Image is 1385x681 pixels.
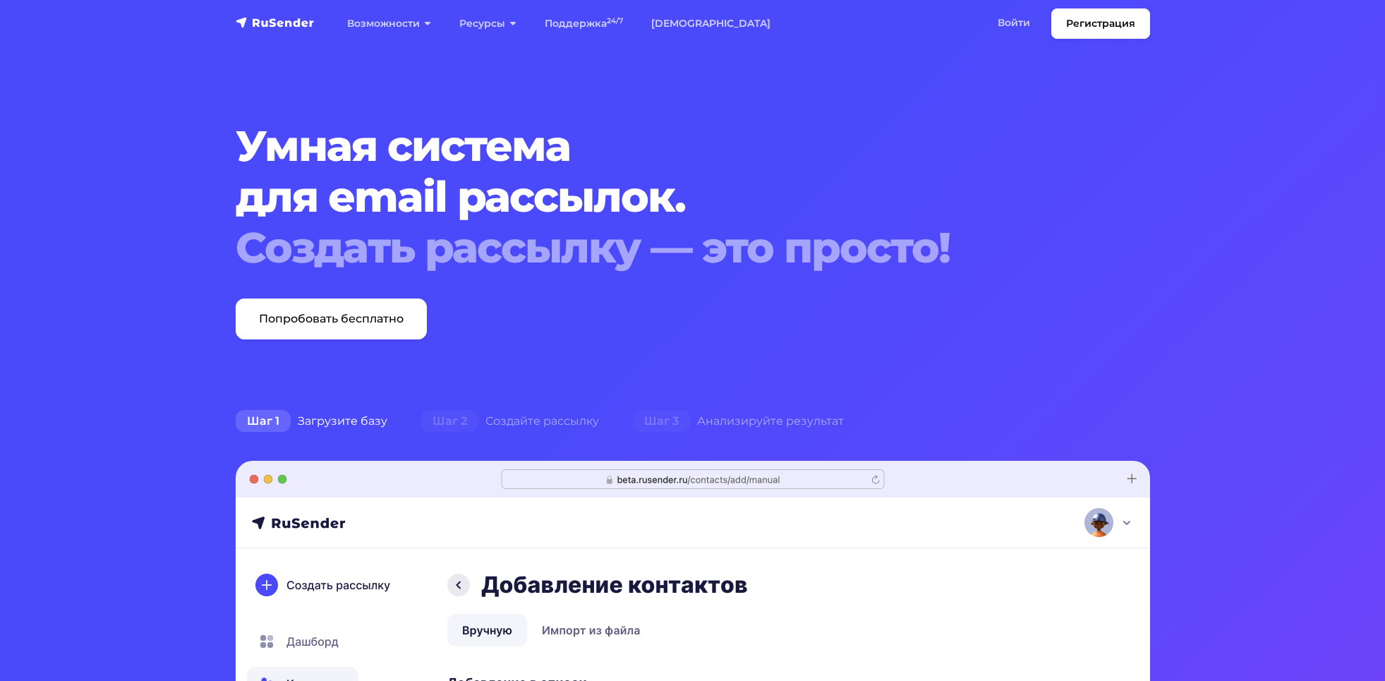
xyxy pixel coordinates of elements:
[421,410,478,433] span: Шаг 2
[236,222,1072,273] div: Создать рассылку — это просто!
[236,299,427,339] a: Попробовать бесплатно
[236,121,1072,273] h1: Умная система для email рассылок.
[607,16,623,25] sup: 24/7
[531,9,637,38] a: Поддержка24/7
[633,410,690,433] span: Шаг 3
[1051,8,1150,39] a: Регистрация
[219,407,404,435] div: Загрузите базу
[616,407,861,435] div: Анализируйте результат
[637,9,785,38] a: [DEMOGRAPHIC_DATA]
[404,407,616,435] div: Создайте рассылку
[445,9,531,38] a: Ресурсы
[984,8,1044,37] a: Войти
[236,16,315,30] img: RuSender
[236,410,291,433] span: Шаг 1
[333,9,445,38] a: Возможности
